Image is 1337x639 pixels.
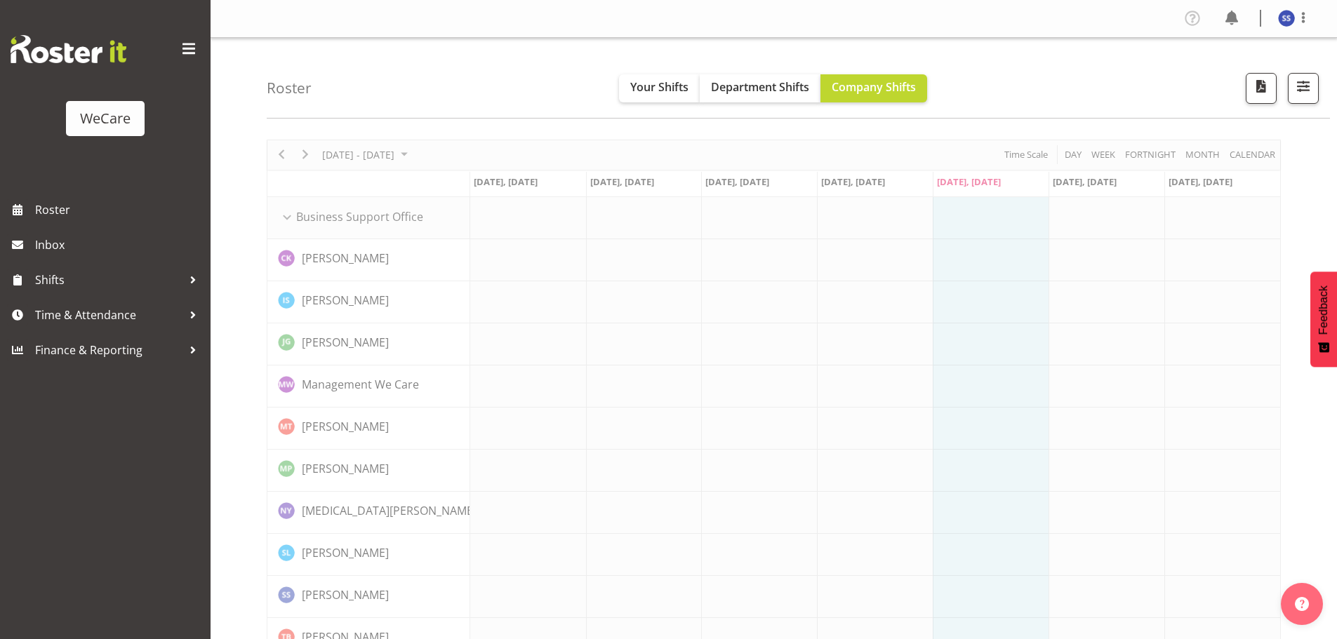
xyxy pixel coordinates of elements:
img: help-xxl-2.png [1295,597,1309,611]
span: Department Shifts [711,79,809,95]
button: Company Shifts [820,74,927,102]
span: Feedback [1317,285,1330,335]
button: Your Shifts [619,74,700,102]
h4: Roster [267,80,312,96]
button: Download a PDF of the roster according to the set date range. [1246,73,1277,104]
img: Rosterit website logo [11,35,126,63]
span: Shifts [35,269,182,290]
span: Time & Attendance [35,304,182,325]
button: Feedback - Show survey [1310,271,1337,367]
span: Roster [35,199,204,220]
span: Inbox [35,234,204,255]
span: Finance & Reporting [35,339,182,361]
span: Your Shifts [630,79,689,95]
span: Company Shifts [832,79,916,95]
button: Department Shifts [700,74,820,102]
div: WeCare [80,108,131,129]
button: Filter Shifts [1288,73,1319,104]
img: savita-savita11083.jpg [1278,10,1295,27]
